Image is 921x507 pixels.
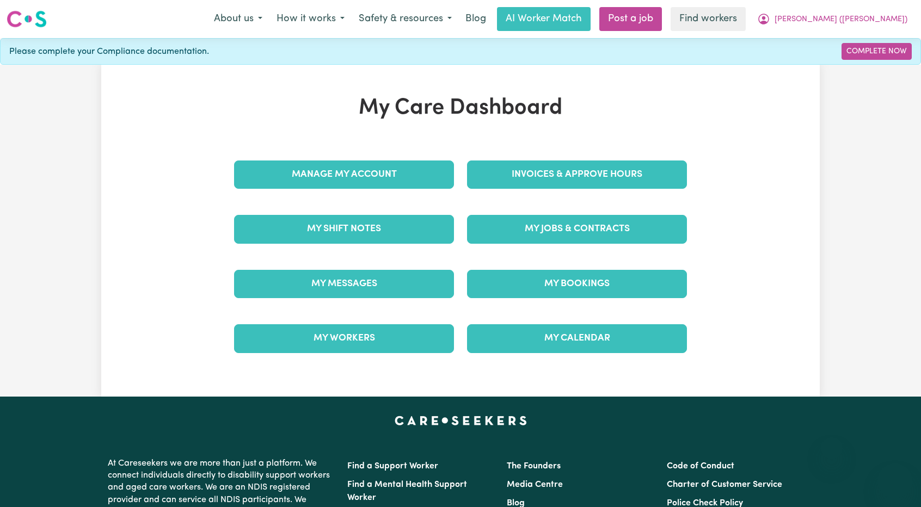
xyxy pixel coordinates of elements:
[842,43,912,60] a: Complete Now
[599,7,662,31] a: Post a job
[467,160,687,189] a: Invoices & Approve Hours
[234,324,454,353] a: My Workers
[467,270,687,298] a: My Bookings
[507,462,561,471] a: The Founders
[395,416,527,425] a: Careseekers home page
[877,463,912,498] iframe: Button to launch messaging window
[750,8,914,30] button: My Account
[207,8,269,30] button: About us
[234,160,454,189] a: Manage My Account
[269,8,352,30] button: How it works
[234,215,454,243] a: My Shift Notes
[667,480,782,489] a: Charter of Customer Service
[234,270,454,298] a: My Messages
[667,462,734,471] a: Code of Conduct
[347,462,438,471] a: Find a Support Worker
[459,7,493,31] a: Blog
[7,7,47,32] a: Careseekers logo
[507,480,563,489] a: Media Centre
[671,7,746,31] a: Find workers
[352,8,459,30] button: Safety & resources
[9,45,209,58] span: Please complete your Compliance documentation.
[821,437,843,459] iframe: Close message
[467,215,687,243] a: My Jobs & Contracts
[7,9,47,29] img: Careseekers logo
[775,14,907,26] span: [PERSON_NAME] ([PERSON_NAME])
[467,324,687,353] a: My Calendar
[347,480,467,502] a: Find a Mental Health Support Worker
[228,95,693,121] h1: My Care Dashboard
[497,7,591,31] a: AI Worker Match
